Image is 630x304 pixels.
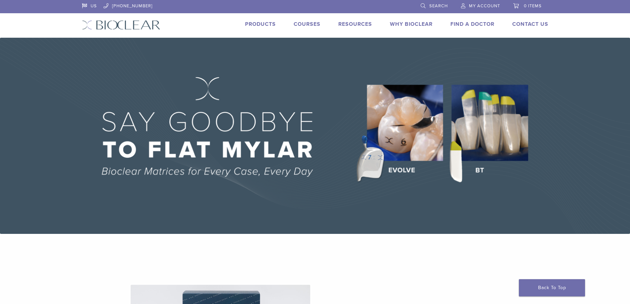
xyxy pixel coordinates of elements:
[390,21,433,27] a: Why Bioclear
[294,21,320,27] a: Courses
[82,20,160,30] img: Bioclear
[429,3,448,9] span: Search
[512,21,548,27] a: Contact Us
[338,21,372,27] a: Resources
[524,3,542,9] span: 0 items
[450,21,494,27] a: Find A Doctor
[245,21,276,27] a: Products
[519,279,585,296] a: Back To Top
[469,3,500,9] span: My Account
